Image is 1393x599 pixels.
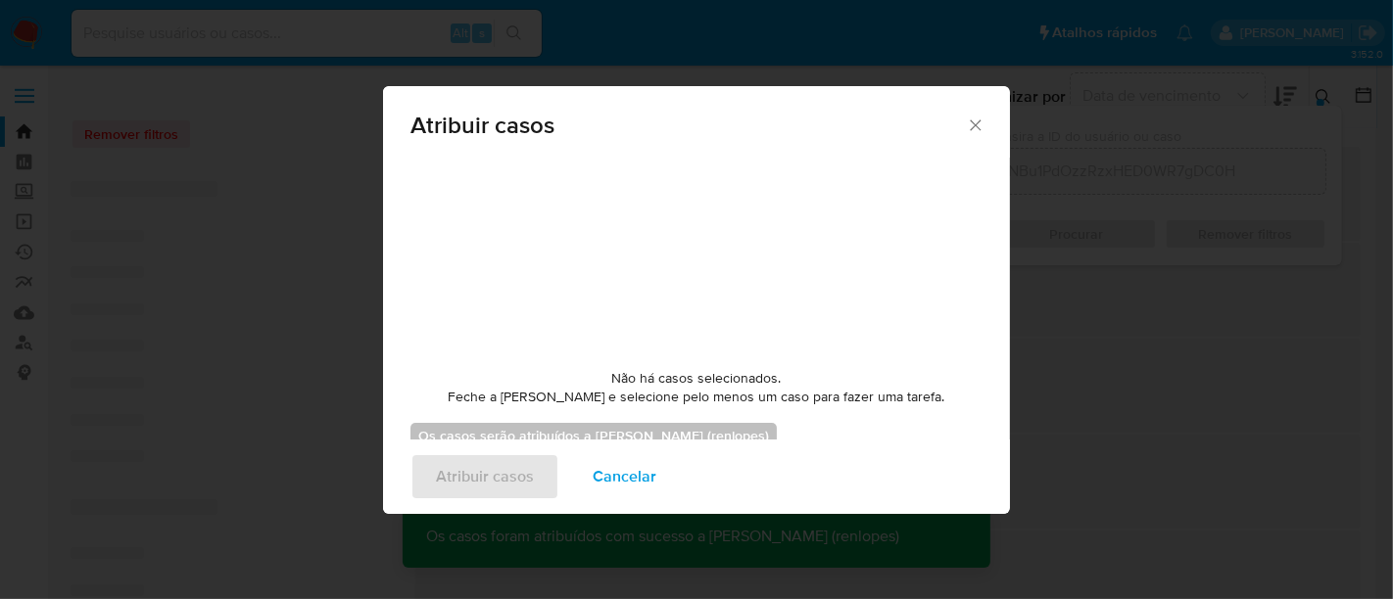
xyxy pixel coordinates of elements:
[593,455,656,498] span: Cancelar
[966,115,984,133] button: Fechar a janela
[567,453,682,500] button: Cancelar
[383,86,1010,514] div: assign-modal
[418,426,769,445] b: Os casos serão atribuídos a [PERSON_NAME] (renlopes)
[550,158,843,353] img: yH5BAEAAAAALAAAAAABAAEAAAIBRAA7
[612,369,782,389] span: Não há casos selecionados.
[449,388,945,407] span: Feche a [PERSON_NAME] e selecione pelo menos um caso para fazer uma tarefa.
[410,114,966,137] span: Atribuir casos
